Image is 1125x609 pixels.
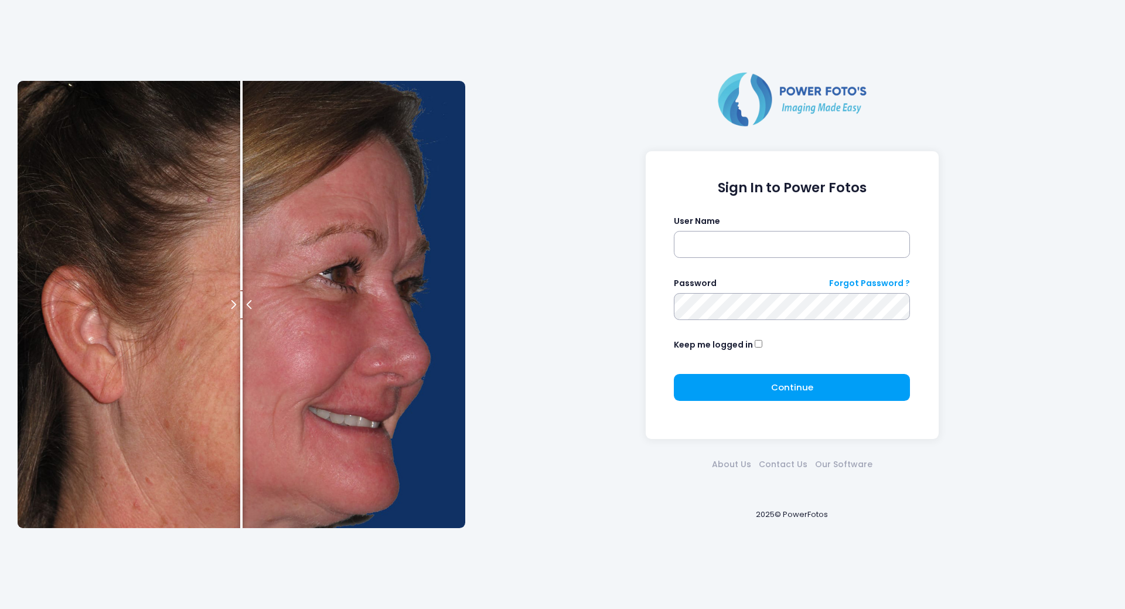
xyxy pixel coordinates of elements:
[674,215,720,227] label: User Name
[755,458,811,471] a: Contact Us
[476,489,1107,539] div: 2025© PowerFotos
[674,339,753,351] label: Keep me logged in
[708,458,755,471] a: About Us
[713,70,871,128] img: Logo
[811,458,876,471] a: Our Software
[771,381,813,393] span: Continue
[674,277,717,290] label: Password
[674,180,910,196] h1: Sign In to Power Fotos
[829,277,910,290] a: Forgot Password ?
[674,374,910,401] button: Continue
